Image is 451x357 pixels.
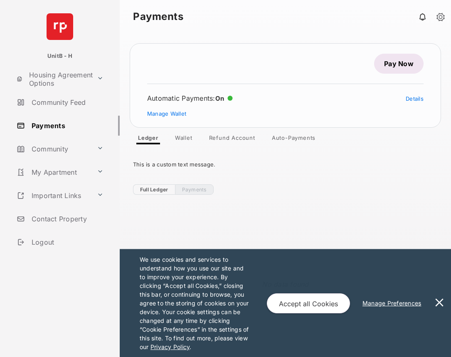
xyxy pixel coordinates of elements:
[47,13,73,40] img: svg+xml;base64,PHN2ZyB4bWxucz0iaHR0cDovL3d3dy53My5vcmcvMjAwMC9zdmciIHdpZHRoPSI2NCIgaGVpZ2h0PSI2NC...
[406,95,424,102] a: Details
[13,139,94,159] a: Community
[168,134,199,144] a: Wallet
[13,186,94,206] a: Important Links
[13,232,120,252] a: Logout
[131,134,165,144] a: Ledger
[13,92,120,112] a: Community Feed
[13,162,94,182] a: My Apartment
[362,300,425,307] u: Manage Preferences
[267,293,350,313] button: Accept all Cookies
[133,154,438,174] div: This is a custom text message.
[140,255,249,351] p: We use cookies and services to understand how you use our site and to improve your experience. By...
[13,209,120,229] a: Contact Property
[133,12,183,22] strong: Payments
[133,184,175,195] a: Full Ledger
[265,134,322,144] a: Auto-Payments
[13,69,94,89] a: Housing Agreement Options
[150,343,190,350] u: Privacy Policy
[13,116,120,136] a: Payments
[147,94,233,102] div: Automatic Payments :
[202,134,262,144] a: Refund Account
[47,52,72,60] p: UnitB - H
[175,184,214,195] a: Payments
[147,110,186,117] a: Manage Wallet
[215,94,224,102] span: On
